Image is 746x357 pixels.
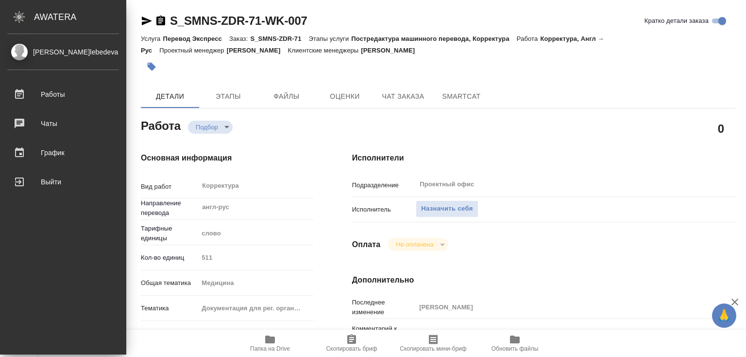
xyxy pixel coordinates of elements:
[288,47,361,54] p: Клиентские менеджеры
[388,238,448,251] div: Подбор
[421,203,473,214] span: Назначить себя
[400,345,466,352] span: Скопировать мини-бриф
[198,300,313,317] div: Документация для рег. органов
[198,225,313,242] div: слово
[352,239,381,250] h4: Оплата
[322,90,368,103] span: Оценки
[352,205,416,214] p: Исполнитель
[492,345,539,352] span: Обновить файлы
[351,35,516,42] p: Постредактура машинного перевода, Корректура
[644,16,709,26] span: Кратко детали заказа
[141,116,181,134] h2: Работа
[712,303,736,328] button: 🙏
[188,121,233,134] div: Подбор
[141,15,153,27] button: Скопировать ссылку для ЯМессенджера
[7,47,119,57] div: [PERSON_NAME]lebedeva
[229,35,250,42] p: Заказ:
[416,200,478,217] button: Назначить себя
[2,82,124,107] a: Работы
[474,330,556,357] button: Обновить файлы
[416,300,703,314] input: Пустое поле
[141,278,198,288] p: Общая тематика
[7,175,119,189] div: Выйти
[141,198,198,218] p: Направление перевода
[155,329,217,339] span: Нотариальный заказ
[141,303,198,313] p: Тематика
[2,170,124,194] a: Выйти
[263,90,310,103] span: Файлы
[716,305,732,326] span: 🙏
[2,141,124,165] a: График
[198,250,313,265] input: Пустое поле
[352,180,416,190] p: Подразделение
[141,182,198,192] p: Вид работ
[718,120,724,137] h2: 0
[250,35,308,42] p: S_SMNS-ZDR-71
[250,345,290,352] span: Папка на Drive
[352,324,416,343] p: Комментарий к работе
[309,35,352,42] p: Этапы услуги
[393,240,436,249] button: Не оплачена
[163,35,229,42] p: Перевод Экспресс
[193,123,221,131] button: Подбор
[159,47,226,54] p: Проектный менеджер
[227,47,288,54] p: [PERSON_NAME]
[198,275,313,291] div: Медицина
[2,111,124,136] a: Чаты
[7,145,119,160] div: График
[155,15,167,27] button: Скопировать ссылку
[517,35,541,42] p: Работа
[352,298,416,317] p: Последнее изменение
[141,253,198,263] p: Кол-во единиц
[326,345,377,352] span: Скопировать бриф
[380,90,426,103] span: Чат заказа
[361,47,422,54] p: [PERSON_NAME]
[7,116,119,131] div: Чаты
[352,274,735,286] h4: Дополнительно
[311,330,392,357] button: Скопировать бриф
[141,152,313,164] h4: Основная информация
[352,152,735,164] h4: Исполнители
[141,35,163,42] p: Услуга
[34,7,126,27] div: AWATERA
[229,330,311,357] button: Папка на Drive
[7,87,119,102] div: Работы
[205,90,252,103] span: Этапы
[170,14,307,27] a: S_SMNS-ZDR-71-WK-007
[438,90,485,103] span: SmartCat
[141,56,162,77] button: Добавить тэг
[147,90,193,103] span: Детали
[141,224,198,243] p: Тарифные единицы
[392,330,474,357] button: Скопировать мини-бриф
